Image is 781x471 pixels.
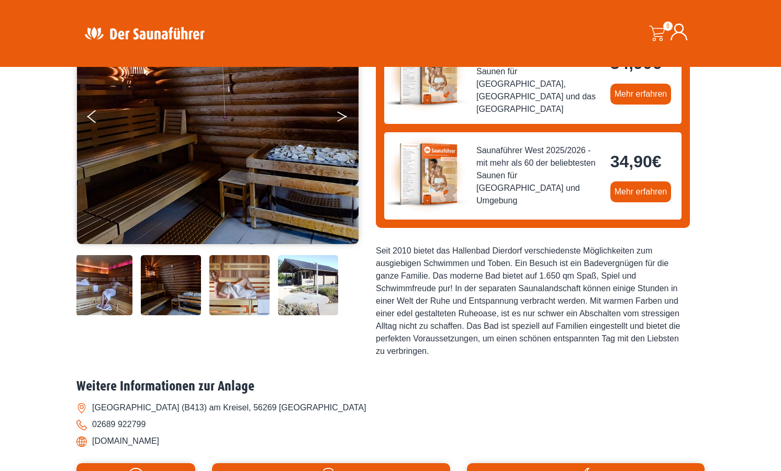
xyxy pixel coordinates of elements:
[610,181,672,202] a: Mehr erfahren
[384,32,468,116] img: der-saunafuehrer-2025-suedwest.jpg
[76,399,705,416] li: [GEOGRAPHIC_DATA] (B413) am Kreisel, 56269 [GEOGRAPHIC_DATA]
[663,21,673,31] span: 0
[384,132,468,216] img: der-saunafuehrer-2025-west.jpg
[652,152,662,171] span: €
[376,245,690,358] div: Seit 2010 bietet das Hallenbad Dierdorf verschiedenste Möglichkeiten zum ausgiebigen Schwimmen un...
[76,378,705,395] h2: Weitere Informationen zur Anlage
[76,433,705,450] li: [DOMAIN_NAME]
[87,106,114,132] button: Previous
[610,84,672,105] a: Mehr erfahren
[76,416,705,433] li: 02689 922799
[610,152,662,171] bdi: 34,90
[476,40,602,116] span: Saunaführer Südwest 2025/2026 - mit mehr als 60 der beliebtesten Saunen für [GEOGRAPHIC_DATA], [G...
[336,106,362,132] button: Next
[476,144,602,207] span: Saunaführer West 2025/2026 - mit mehr als 60 der beliebtesten Saunen für [GEOGRAPHIC_DATA] und Um...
